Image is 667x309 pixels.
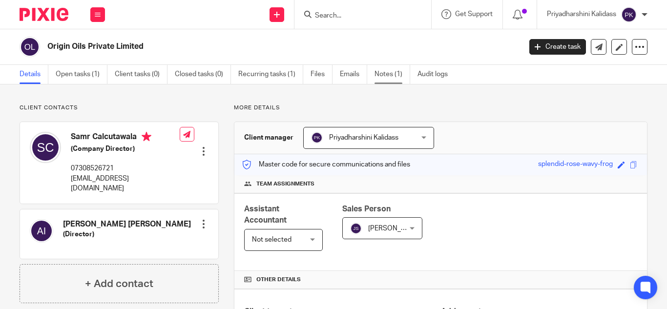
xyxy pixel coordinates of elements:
[30,132,61,163] img: svg%3E
[63,219,191,229] h4: [PERSON_NAME] [PERSON_NAME]
[20,37,40,57] img: svg%3E
[234,104,647,112] p: More details
[417,65,455,84] a: Audit logs
[56,65,107,84] a: Open tasks (1)
[350,223,362,234] img: svg%3E
[375,65,410,84] a: Notes (1)
[314,12,402,21] input: Search
[340,65,367,84] a: Emails
[20,8,68,21] img: Pixie
[71,132,180,144] h4: Samr Calcutawala
[85,276,153,291] h4: + Add contact
[455,11,493,18] span: Get Support
[621,7,637,22] img: svg%3E
[529,39,586,55] a: Create task
[329,134,398,141] span: Priyadharshini Kalidass
[242,160,410,169] p: Master code for secure communications and files
[256,276,301,284] span: Other details
[142,132,151,142] i: Primary
[244,133,293,143] h3: Client manager
[71,164,180,173] p: 07308526721
[342,205,391,213] span: Sales Person
[115,65,167,84] a: Client tasks (0)
[311,65,333,84] a: Files
[71,144,180,154] h5: (Company Director)
[71,174,180,194] p: [EMAIL_ADDRESS][DOMAIN_NAME]
[256,180,314,188] span: Team assignments
[252,236,292,243] span: Not selected
[547,9,616,19] p: Priyadharshini Kalidass
[238,65,303,84] a: Recurring tasks (1)
[30,219,53,243] img: svg%3E
[538,159,613,170] div: splendid-rose-wavy-frog
[175,65,231,84] a: Closed tasks (0)
[20,104,219,112] p: Client contacts
[311,132,323,144] img: svg%3E
[20,65,48,84] a: Details
[368,225,422,232] span: [PERSON_NAME]
[47,41,421,52] h2: Origin Oils Private Limited
[63,229,191,239] h5: (Director)
[244,205,287,224] span: Assistant Accountant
